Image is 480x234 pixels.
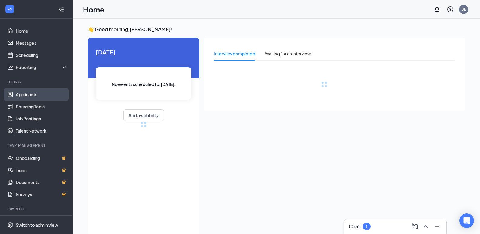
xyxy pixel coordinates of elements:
[16,188,68,200] a: SurveysCrown
[141,121,147,127] div: loading meetings...
[349,223,360,230] h3: Chat
[16,113,68,125] a: Job Postings
[422,223,429,230] svg: ChevronUp
[16,176,68,188] a: DocumentsCrown
[7,206,66,212] div: Payroll
[16,49,68,61] a: Scheduling
[16,64,68,70] div: Reporting
[112,81,176,87] span: No events scheduled for [DATE] .
[16,37,68,49] a: Messages
[88,26,465,33] h3: 👋 Good morning, [PERSON_NAME] !
[7,79,66,84] div: Hiring
[16,164,68,176] a: TeamCrown
[421,222,431,231] button: ChevronUp
[433,6,441,13] svg: Notifications
[16,88,68,101] a: Applicants
[214,50,255,57] div: Interview completed
[16,25,68,37] a: Home
[265,50,311,57] div: Waiting for an interview
[7,143,66,148] div: Team Management
[366,224,368,229] div: 1
[16,222,58,228] div: Switch to admin view
[96,47,191,57] span: [DATE]
[7,6,13,12] svg: WorkstreamLogo
[16,152,68,164] a: OnboardingCrown
[83,4,104,15] h1: Home
[7,222,13,228] svg: Settings
[16,101,68,113] a: Sourcing Tools
[462,7,466,12] div: SE
[411,223,419,230] svg: ComposeMessage
[433,223,440,230] svg: Minimize
[447,6,454,13] svg: QuestionInfo
[432,222,442,231] button: Minimize
[459,213,474,228] div: Open Intercom Messenger
[7,64,13,70] svg: Analysis
[123,109,164,121] button: Add availability
[58,6,65,12] svg: Collapse
[410,222,420,231] button: ComposeMessage
[16,125,68,137] a: Talent Network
